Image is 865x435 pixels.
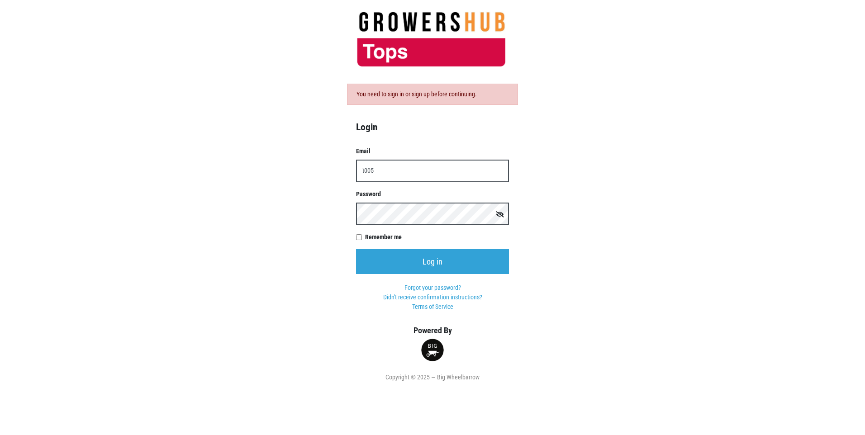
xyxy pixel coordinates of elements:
label: Password [356,189,509,199]
h5: Powered By [342,326,523,336]
img: 279edf242af8f9d49a69d9d2afa010fb.png [342,11,523,67]
input: Log in [356,249,509,274]
label: Email [356,147,509,156]
a: Forgot your password? [404,284,461,291]
a: Didn't receive confirmation instructions? [383,293,482,301]
label: Remember me [365,232,509,242]
div: You need to sign in or sign up before continuing. [347,84,518,105]
a: Terms of Service [412,303,453,310]
div: Copyright © 2025 — Big Wheelbarrow [342,373,523,382]
h4: Login [356,121,509,133]
img: small-round-logo-d6fdfe68ae19b7bfced82731a0234da4.png [421,339,444,361]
